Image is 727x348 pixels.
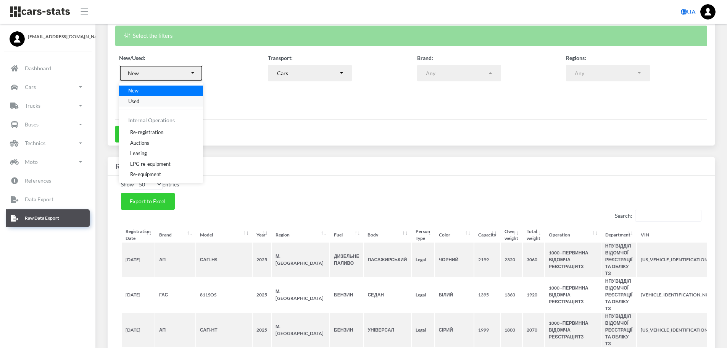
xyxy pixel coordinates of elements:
[25,194,53,204] p: Data Export
[272,278,329,312] th: М.[GEOGRAPHIC_DATA]
[6,60,90,77] a: Dashboard
[272,243,329,277] th: М.[GEOGRAPHIC_DATA]
[545,313,601,347] th: 1000 - ПЕРВИННА ВІДОМЧА РЕЄСТРАЦІЯТЗ
[130,171,161,178] span: Re-equipment
[196,278,252,312] th: 811SOS
[501,228,522,242] th: Own weight: activate to sort column ascending
[196,243,252,277] th: САП-HS
[122,243,155,277] th: [DATE]
[474,278,500,312] th: 1395
[601,278,636,312] th: НПУ ВІДДІЛ ВІДОМЧОЇ РЕЄСТРАЦІЇ ТА ОБЛІКУ ТЗ
[196,313,252,347] th: САП-НТ
[272,228,329,242] th: Region: activate to sort column ascending
[25,101,40,110] p: Trucks
[435,278,474,312] th: БІЛИЙ
[253,278,271,312] th: 2025
[268,65,352,82] button: Cars
[700,4,716,19] img: ...
[474,313,500,347] th: 1999
[474,228,500,242] th: Capacity: activate to sort column ascending
[122,228,155,242] th: Registration Date: activate to sort column ascending
[615,210,701,222] label: Search:
[121,193,175,210] button: Export to Excel
[277,69,339,77] div: Cars
[6,97,90,115] a: Trucks
[678,4,699,19] a: UA
[128,87,139,95] span: New
[330,243,363,277] th: ДИЗЕЛЬНЕ ПАЛИВО
[435,228,474,242] th: Color: activate to sort column ascending
[134,179,163,190] select: Showentries
[566,54,586,62] label: Regions:
[545,228,601,242] th: Operation: activate to sort column ascending
[601,313,636,347] th: НПУ ВІДДІЛ ВІДОМЧОЇ РЕЄСТРАЦІЇ ТА ОБЛІКУ ТЗ
[128,69,190,77] div: New
[412,243,434,277] th: Legal
[523,243,544,277] th: 3060
[25,176,51,185] p: References
[272,313,329,347] th: М.[GEOGRAPHIC_DATA]
[601,243,636,277] th: НПУ ВІДДІЛ ВІДОМЧОЇ РЕЄСТРАЦІЇ ТА ОБЛІКУ ТЗ
[330,228,363,242] th: Fuel: activate to sort column ascending
[119,54,145,62] label: New/Used:
[130,129,163,136] span: Re-registration
[122,278,155,312] th: [DATE]
[25,120,39,129] p: Buses
[115,126,163,142] button: Show results
[25,82,36,92] p: Cars
[253,243,271,277] th: 2025
[6,116,90,133] a: Buses
[364,228,411,242] th: Body: activate to sort column ascending
[501,243,522,277] th: 2320
[119,65,203,82] button: New
[417,65,501,82] button: Any
[435,313,474,347] th: СІРИЙ
[426,69,488,77] div: Any
[6,134,90,152] a: Technics
[196,228,252,242] th: Model: activate to sort column ascending
[6,78,90,96] a: Cars
[635,210,701,222] input: Search:
[115,160,707,172] h4: Results
[364,313,411,347] th: УНІВЕРСАЛ
[128,97,139,105] span: Used
[10,31,86,40] a: [EMAIL_ADDRESS][DOMAIN_NAME]
[575,69,637,77] div: Any
[545,243,601,277] th: 1000 - ПЕРВИННА ВІДОМЧА РЕЄСТРАЦІЯТЗ
[501,313,522,347] th: 1800
[10,6,71,18] img: navbar brand
[330,278,363,312] th: БЕНЗИН
[25,138,45,148] p: Technics
[121,179,179,190] label: Show entries
[155,313,195,347] th: АП
[253,313,271,347] th: 2025
[6,191,90,208] a: Data Export
[253,228,271,242] th: Year: activate to sort column ascending
[130,198,166,204] span: Export to Excel
[474,243,500,277] th: 2199
[601,228,636,242] th: Department: activate to sort column ascending
[412,278,434,312] th: Legal
[417,54,433,62] label: Brand:
[501,278,522,312] th: 1360
[130,160,171,168] span: LPG re-equipment
[115,26,707,46] div: Select the filters
[25,214,59,222] p: Raw Data Export
[412,228,434,242] th: Person Type: activate to sort column ascending
[25,63,51,73] p: Dashboard
[119,81,137,89] label: Person:
[268,54,293,62] label: Transport:
[523,278,544,312] th: 1920
[523,228,544,242] th: Total weight: activate to sort column ascending
[130,150,147,157] span: Leasing
[435,243,474,277] th: ЧОРНИЙ
[130,139,149,147] span: Auctions
[128,117,175,123] span: Internal Operations
[155,278,195,312] th: ГАС
[25,157,38,167] p: Moto
[566,65,650,82] button: Any
[412,313,434,347] th: Legal
[523,313,544,347] th: 2070
[155,228,195,242] th: Brand: activate to sort column ascending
